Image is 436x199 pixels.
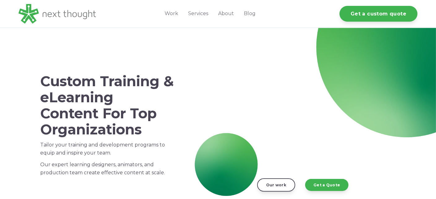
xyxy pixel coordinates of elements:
[305,179,348,191] a: Get a Quote
[40,161,174,177] p: Our expert learning designers, animators, and production team create effective content at scale.
[40,141,174,157] p: Tailor your training and development programs to equip and inspire your team.
[208,68,394,172] iframe: NextThought Reel
[257,178,295,191] a: Our work
[19,4,96,23] img: LG - NextThought Logo
[40,73,174,137] h1: Custom Training & eLearning Content For Top Organizations
[339,6,417,22] a: Get a custom quote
